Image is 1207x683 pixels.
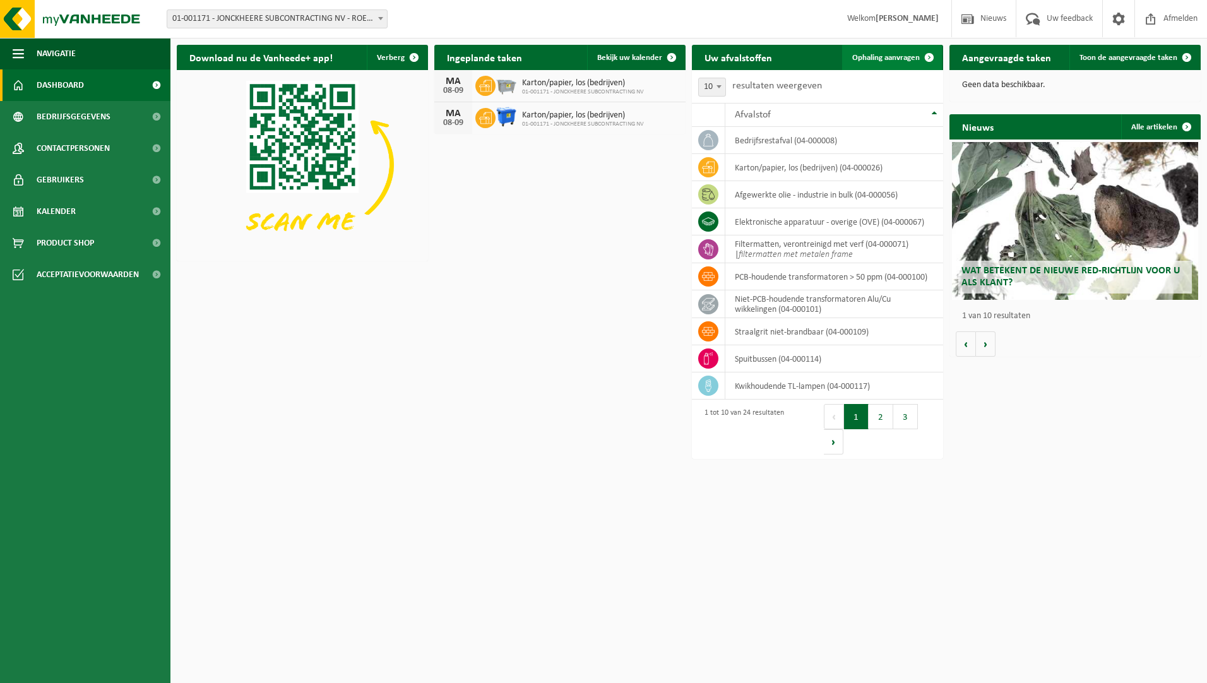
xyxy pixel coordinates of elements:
[824,404,844,429] button: Previous
[37,38,76,69] span: Navigatie
[1121,114,1199,140] a: Alle artikelen
[962,81,1188,90] p: Geen data beschikbaar.
[367,45,427,70] button: Verberg
[177,70,428,259] img: Download de VHEPlus App
[962,312,1194,321] p: 1 van 10 resultaten
[522,110,644,121] span: Karton/papier, los (bedrijven)
[522,88,644,96] span: 01-001171 - JONCKHEERE SUBCONTRACTING NV
[597,54,662,62] span: Bekijk uw kalender
[37,101,110,133] span: Bedrijfsgegevens
[725,208,943,235] td: elektronische apparatuur - overige (OVE) (04-000067)
[37,259,139,290] span: Acceptatievoorwaarden
[725,181,943,208] td: afgewerkte olie - industrie in bulk (04-000056)
[725,372,943,400] td: kwikhoudende TL-lampen (04-000117)
[167,10,387,28] span: 01-001171 - JONCKHEERE SUBCONTRACTING NV - ROESELARE
[441,109,466,119] div: MA
[522,121,644,128] span: 01-001171 - JONCKHEERE SUBCONTRACTING NV
[692,45,785,69] h2: Uw afvalstoffen
[698,78,726,97] span: 10
[961,266,1180,288] span: Wat betekent de nieuwe RED-richtlijn voor u als klant?
[842,45,942,70] a: Ophaling aanvragen
[976,331,996,357] button: Volgende
[699,78,725,96] span: 10
[844,404,869,429] button: 1
[869,404,893,429] button: 2
[956,331,976,357] button: Vorige
[949,114,1006,139] h2: Nieuws
[725,318,943,345] td: straalgrit niet-brandbaar (04-000109)
[735,110,771,120] span: Afvalstof
[876,14,939,23] strong: [PERSON_NAME]
[37,227,94,259] span: Product Shop
[441,76,466,86] div: MA
[496,74,517,95] img: WB-2500-GAL-GY-01
[698,403,784,456] div: 1 tot 10 van 24 resultaten
[37,69,84,101] span: Dashboard
[177,45,345,69] h2: Download nu de Vanheede+ app!
[725,127,943,154] td: bedrijfsrestafval (04-000008)
[37,196,76,227] span: Kalender
[377,54,405,62] span: Verberg
[725,154,943,181] td: karton/papier, los (bedrijven) (04-000026)
[434,45,535,69] h2: Ingeplande taken
[893,404,918,429] button: 3
[725,290,943,318] td: niet-PCB-houdende transformatoren Alu/Cu wikkelingen (04-000101)
[952,142,1198,300] a: Wat betekent de nieuwe RED-richtlijn voor u als klant?
[441,119,466,128] div: 08-09
[37,133,110,164] span: Contactpersonen
[852,54,920,62] span: Ophaling aanvragen
[739,250,853,259] i: filtermatten met metalen frame
[522,78,644,88] span: Karton/papier, los (bedrijven)
[1079,54,1177,62] span: Toon de aangevraagde taken
[824,429,843,454] button: Next
[37,164,84,196] span: Gebruikers
[587,45,684,70] a: Bekijk uw kalender
[496,106,517,128] img: WB-1100-HPE-BE-01
[725,345,943,372] td: spuitbussen (04-000114)
[441,86,466,95] div: 08-09
[949,45,1064,69] h2: Aangevraagde taken
[167,9,388,28] span: 01-001171 - JONCKHEERE SUBCONTRACTING NV - ROESELARE
[725,235,943,263] td: filtermatten, verontreinigd met verf (04-000071) |
[1069,45,1199,70] a: Toon de aangevraagde taken
[725,263,943,290] td: PCB-houdende transformatoren > 50 ppm (04-000100)
[732,81,822,91] label: resultaten weergeven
